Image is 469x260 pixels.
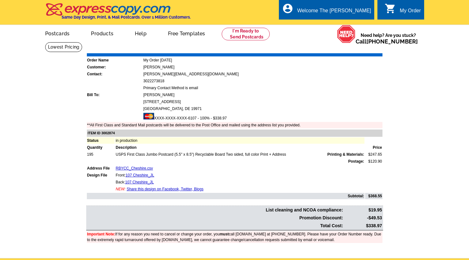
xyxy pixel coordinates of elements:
[87,172,115,178] td: Design File
[143,85,382,91] td: Primary Contact Method is email
[115,137,364,144] td: in production
[143,78,382,84] td: 3022273818
[35,26,80,40] a: Postcards
[87,144,115,151] td: Quantity
[87,193,365,199] td: Subtotal:
[116,187,125,191] span: NEW:
[143,71,382,77] td: [PERSON_NAME][EMAIL_ADDRESS][DOMAIN_NAME]
[125,180,154,184] a: 107 Cheshire_JL
[87,165,115,171] td: Address File
[45,8,191,20] a: Same Day Design, Print, & Mail Postcards. Over 1 Million Customers.
[143,99,382,105] td: [STREET_ADDRESS]
[115,179,364,185] td: Back:
[126,173,154,177] a: 107 Cheshire_JL
[366,38,418,45] a: [PHONE_NUMBER]
[87,64,142,70] td: Customer:
[87,130,382,137] td: ITEM ID 3002874
[87,92,142,98] td: Bill To:
[81,26,123,40] a: Products
[365,158,382,165] td: $120.90
[365,144,382,151] td: Price
[297,8,371,17] div: Welcome The [PERSON_NAME]
[344,214,382,222] td: -$49.53
[127,187,203,191] a: Share this design on Facebook, Twitter, Blogs
[143,113,382,121] td: XXXX-XXXX-XXXX-6107 - 100% - $338.97
[115,144,364,151] td: Description
[87,137,115,144] td: Status
[348,159,364,164] strong: Postage:
[356,38,418,45] span: Call
[143,113,154,119] img: mast.gif
[87,222,344,229] td: Total Cost:
[385,7,421,15] a: shopping_cart My Order
[220,232,229,236] b: must
[400,8,421,17] div: My Order
[143,92,382,98] td: [PERSON_NAME]
[62,15,191,20] h4: Same Day Design, Print, & Mail Postcards. Over 1 Million Customers.
[143,57,382,63] td: My Order [DATE]
[87,57,142,63] td: Order Name
[344,206,382,214] td: $19.95
[115,151,364,158] td: USPS First Class Jumbo Postcard (5.5" x 8.5") Recyclable Board Two sided, full color Print + Address
[115,172,364,178] td: Front:
[125,26,157,40] a: Help
[87,214,344,222] td: Promotion Discount:
[143,106,382,112] td: [GEOGRAPHIC_DATA], DE 19971
[282,3,293,14] i: account_circle
[365,193,382,199] td: $368.55
[87,122,382,128] td: **All First Class and Standard Mail postcards will be delivered to the Post Office and mailed usi...
[385,3,396,14] i: shopping_cart
[87,232,115,236] font: Important Note:
[87,231,382,243] td: If for any reason you need to cancel or change your order, you call [DOMAIN_NAME] at [PHONE_NUMBE...
[116,166,153,170] a: RBYCC_Cheshire.csv
[143,64,382,70] td: [PERSON_NAME]
[344,222,382,229] td: $338.97
[87,206,344,214] td: List cleaning and NCOA compliance:
[337,25,356,43] img: help
[158,26,215,40] a: Free Templates
[87,151,115,158] td: 195
[327,152,364,157] span: Printing & Materials:
[356,32,421,45] span: Need help? Are you stuck?
[365,151,382,158] td: $247.65
[87,71,142,77] td: Contact:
